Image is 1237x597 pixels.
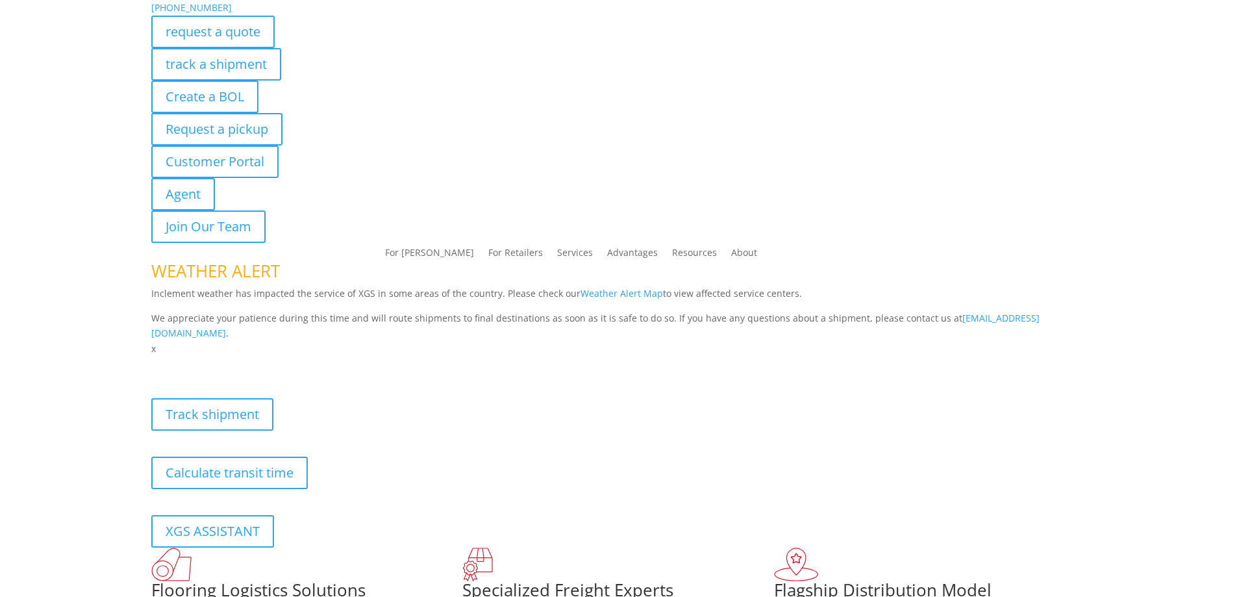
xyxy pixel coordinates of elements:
span: WEATHER ALERT [151,259,280,283]
img: xgs-icon-focused-on-flooring-red [462,548,493,581]
img: xgs-icon-flagship-distribution-model-red [774,548,819,581]
a: Agent [151,178,215,210]
a: Calculate transit time [151,457,308,489]
a: request a quote [151,16,275,48]
a: Weather Alert Map [581,287,663,299]
b: Visibility, transparency, and control for your entire supply chain. [151,359,441,371]
a: [PHONE_NUMBER] [151,1,232,14]
a: track a shipment [151,48,281,81]
a: Create a BOL [151,81,258,113]
a: About [731,248,757,262]
img: xgs-icon-total-supply-chain-intelligence-red [151,548,192,581]
a: Request a pickup [151,113,282,146]
p: We appreciate your patience during this time and will route shipments to final destinations as so... [151,311,1086,342]
p: x [151,341,1086,357]
a: For [PERSON_NAME] [385,248,474,262]
a: XGS ASSISTANT [151,515,274,548]
a: For Retailers [488,248,543,262]
a: Services [557,248,593,262]
a: Customer Portal [151,146,279,178]
a: Advantages [607,248,658,262]
a: Resources [672,248,717,262]
a: Join Our Team [151,210,266,243]
p: Inclement weather has impacted the service of XGS in some areas of the country. Please check our ... [151,286,1086,311]
a: Track shipment [151,398,273,431]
